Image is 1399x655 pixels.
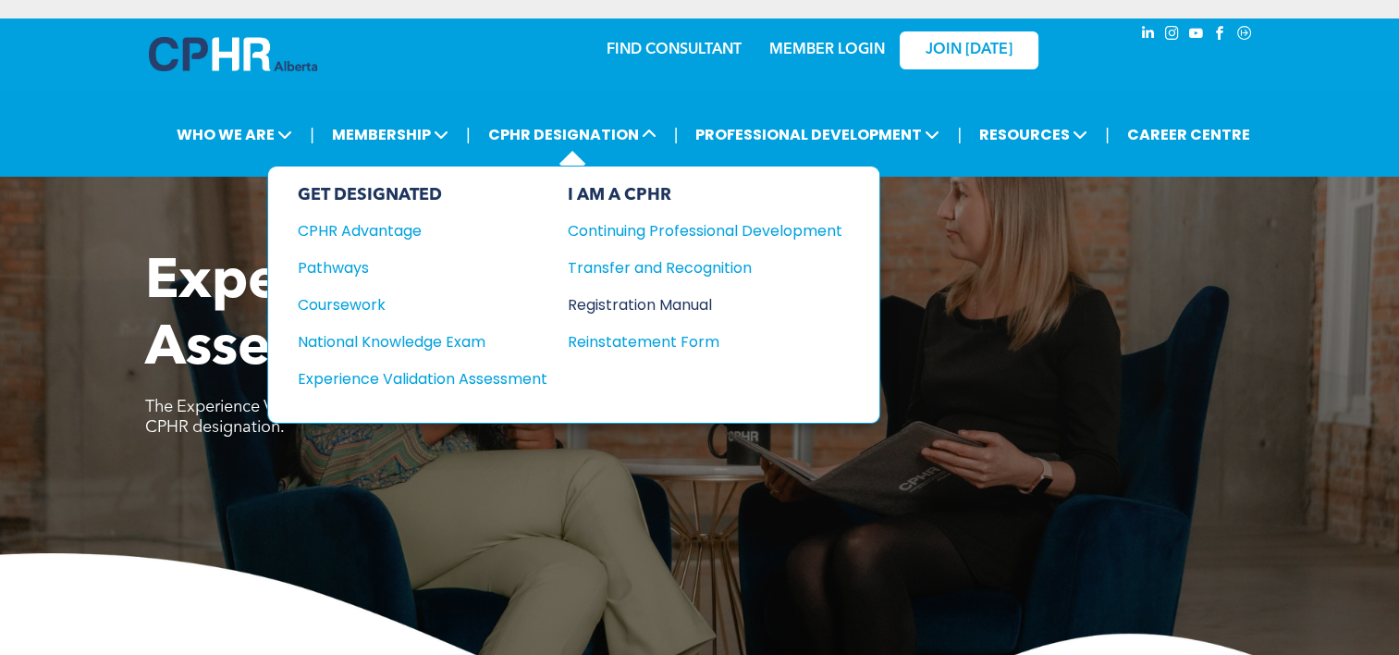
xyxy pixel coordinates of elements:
div: Continuing Professional Development [568,219,815,242]
a: linkedin [1138,23,1159,48]
a: Coursework [298,293,547,316]
a: Transfer and Recognition [568,256,842,279]
a: Continuing Professional Development [568,219,842,242]
span: The Experience Validation Assessment (EVA) is the final step to achieve the CPHR designation. [145,399,699,436]
a: MEMBER LOGIN [769,43,885,57]
span: JOIN [DATE] [926,42,1012,59]
div: Pathways [298,256,522,279]
a: JOIN [DATE] [900,31,1038,69]
a: facebook [1210,23,1231,48]
div: Experience Validation Assessment [298,367,522,390]
a: instagram [1162,23,1183,48]
li: | [310,116,314,154]
img: A blue and white logo for cp alberta [149,37,317,71]
li: | [957,116,962,154]
a: Experience Validation Assessment [298,367,547,390]
a: CPHR Advantage [298,219,547,242]
div: Transfer and Recognition [568,256,815,279]
span: PROFESSIONAL DEVELOPMENT [690,117,945,152]
a: Pathways [298,256,547,279]
div: Coursework [298,293,522,316]
span: WHO WE ARE [171,117,298,152]
a: CAREER CENTRE [1122,117,1256,152]
div: CPHR Advantage [298,219,522,242]
span: MEMBERSHIP [326,117,454,152]
div: I AM A CPHR [568,185,842,205]
a: Registration Manual [568,293,842,316]
div: Registration Manual [568,293,815,316]
li: | [674,116,679,154]
li: | [466,116,471,154]
a: National Knowledge Exam [298,330,547,353]
a: youtube [1186,23,1207,48]
li: | [1105,116,1110,154]
div: Reinstatement Form [568,330,815,353]
a: Reinstatement Form [568,330,842,353]
span: Experience Validation Assessment [145,255,734,377]
a: FIND CONSULTANT [607,43,742,57]
a: Social network [1234,23,1255,48]
span: RESOURCES [974,117,1093,152]
div: National Knowledge Exam [298,330,522,353]
div: GET DESIGNATED [298,185,547,205]
span: CPHR DESIGNATION [483,117,662,152]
